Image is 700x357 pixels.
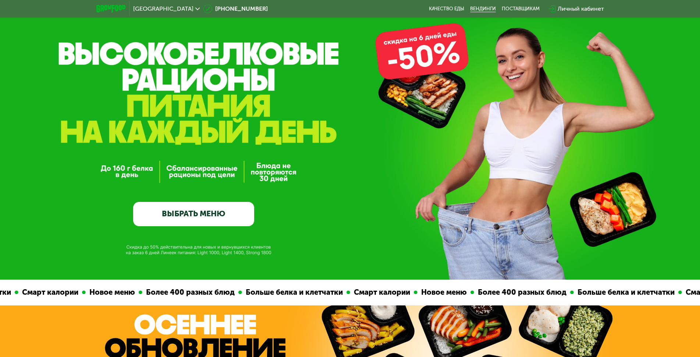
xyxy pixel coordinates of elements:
a: Вендинги [470,6,496,12]
div: поставщикам [502,6,540,12]
div: Смарт калории [321,287,385,298]
a: [PHONE_NUMBER] [203,4,268,13]
div: Личный кабинет [558,4,604,13]
a: ВЫБРАТЬ МЕНЮ [133,202,254,226]
div: Новое меню [57,287,110,298]
div: Более 400 разных блюд [445,287,541,298]
div: Больше белка и клетчатки [213,287,317,298]
span: [GEOGRAPHIC_DATA] [133,6,193,12]
div: Новое меню [388,287,441,298]
a: Качество еды [429,6,464,12]
div: Более 400 разных блюд [113,287,209,298]
div: Больше белка и клетчатки [545,287,649,298]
